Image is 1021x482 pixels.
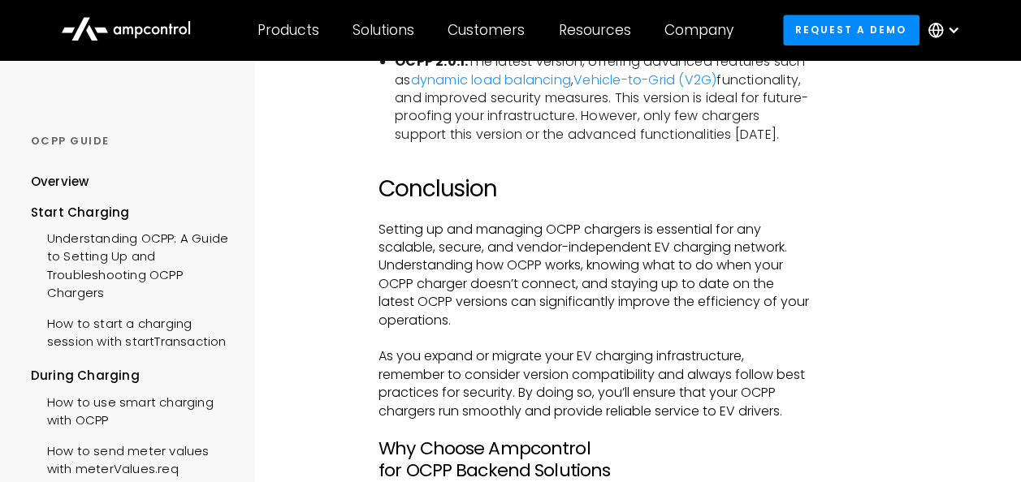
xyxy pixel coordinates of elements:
div: OCPP GUIDE [31,134,235,148]
p: Setting up and managing OCPP chargers is essential for any scalable, secure, and vendor-independe... [379,221,811,329]
a: Request a demo [783,15,919,45]
div: Company [664,21,733,39]
a: How to start a charging session with startTransaction [31,307,235,355]
p: ‍ [379,202,811,220]
h3: Why Choose Ampcontrol for OCPP Backend Solutions [379,438,811,481]
div: Resources [558,21,630,39]
p: ‍ [379,420,811,438]
a: Understanding OCPP: A Guide to Setting Up and Troubleshooting OCPP Chargers [31,222,235,307]
div: Products [257,21,319,39]
div: Customers [448,21,525,39]
a: Vehicle-to-Grid (V2G) [573,71,716,89]
strong: OCPP 2.0.1: [395,52,468,71]
div: Start Charging [31,204,235,222]
a: How to use smart charging with OCPP [31,385,235,434]
li: The latest version, offering advanced features such as , functionality, and improved security mea... [395,53,811,144]
div: During Charging [31,367,235,385]
a: dynamic load balancing [410,71,570,89]
h2: Conclusion [379,175,811,203]
div: Solutions [353,21,414,39]
p: As you expand or migrate your EV charging infrastructure, remember to consider version compatibil... [379,347,811,420]
p: ‍ [379,157,811,174]
a: Overview [31,173,89,203]
p: ‍ [379,329,811,347]
div: Overview [31,173,89,191]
